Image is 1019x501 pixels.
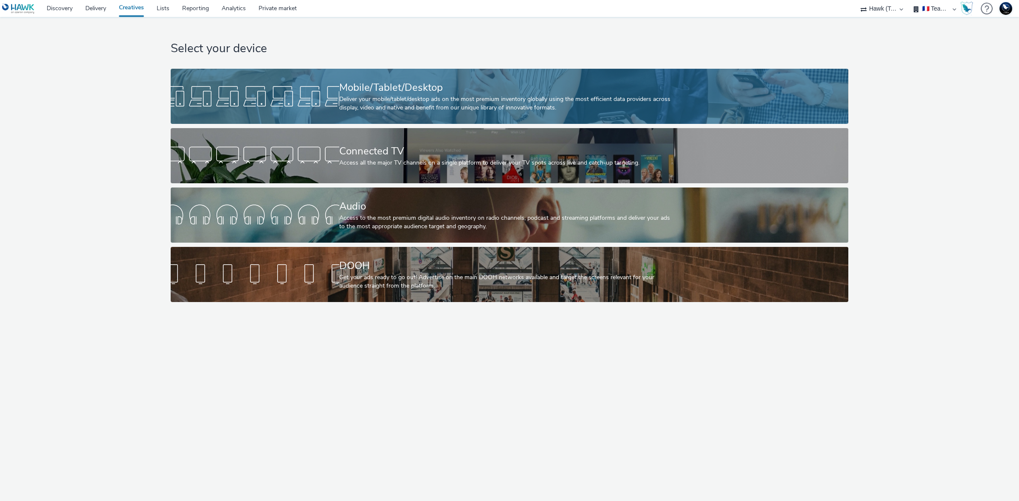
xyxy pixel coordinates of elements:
[339,258,676,273] div: DOOH
[960,2,973,15] img: Hawk Academy
[339,80,676,95] div: Mobile/Tablet/Desktop
[339,95,676,112] div: Deliver your mobile/tablet/desktop ads on the most premium inventory globally using the most effi...
[171,69,848,124] a: Mobile/Tablet/DesktopDeliver your mobile/tablet/desktop ads on the most premium inventory globall...
[339,273,676,291] div: Get your ads ready to go out! Advertise on the main DOOH networks available and target the screen...
[171,247,848,302] a: DOOHGet your ads ready to go out! Advertise on the main DOOH networks available and target the sc...
[339,214,676,231] div: Access to the most premium digital audio inventory on radio channels, podcast and streaming platf...
[2,3,35,14] img: undefined Logo
[171,41,848,57] h1: Select your device
[339,144,676,159] div: Connected TV
[171,188,848,243] a: AudioAccess to the most premium digital audio inventory on radio channels, podcast and streaming ...
[960,2,977,15] a: Hawk Academy
[999,2,1012,15] img: Support Hawk
[339,199,676,214] div: Audio
[339,159,676,167] div: Access all the major TV channels on a single platform to deliver your TV spots across live and ca...
[171,128,848,183] a: Connected TVAccess all the major TV channels on a single platform to deliver your TV spots across...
